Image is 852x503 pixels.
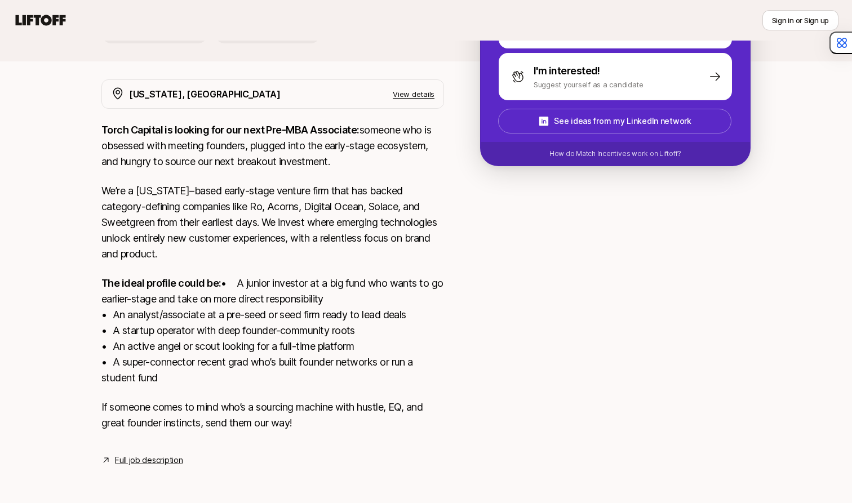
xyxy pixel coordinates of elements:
[101,124,360,136] strong: Torch Capital is looking for our next Pre-MBA Associate:
[115,453,183,467] a: Full job description
[534,79,644,90] p: Suggest yourself as a candidate
[101,275,444,386] p: • A junior investor at a big fund who wants to go earlier-stage and take on more direct responsib...
[762,10,838,30] button: Sign in or Sign up
[101,399,444,431] p: If someone comes to mind who’s a sourcing machine with hustle, EQ, and great founder instincts, s...
[534,63,600,79] p: I'm interested!
[393,88,434,100] p: View details
[498,109,731,133] button: See ideas from my LinkedIn network
[101,122,444,170] p: someone who is obsessed with meeting founders, plugged into the early-stage ecosystem, and hungry...
[549,149,681,159] p: How do Match Incentives work on Liftoff?
[101,277,221,289] strong: The ideal profile could be:
[129,87,281,101] p: [US_STATE], [GEOGRAPHIC_DATA]
[101,183,444,262] p: We’re a [US_STATE]–based early-stage venture firm that has backed category-defining companies lik...
[554,114,691,128] p: See ideas from my LinkedIn network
